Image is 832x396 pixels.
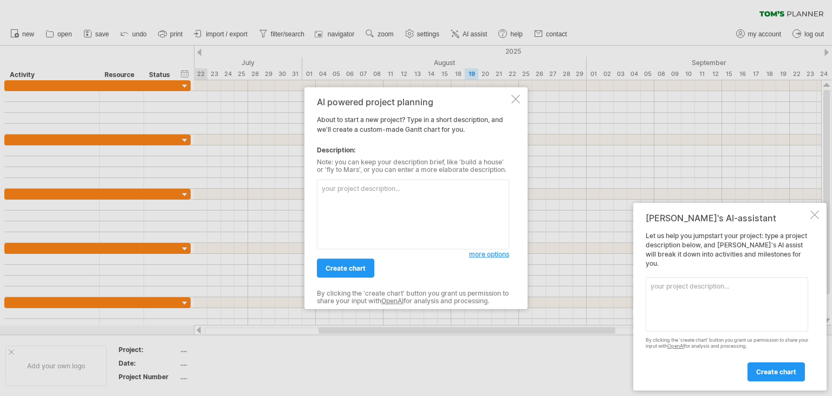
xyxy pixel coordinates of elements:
[317,145,509,155] div: Description:
[381,297,404,305] a: OpenAI
[317,158,509,174] div: Note: you can keep your description brief, like 'build a house' or 'fly to Mars', or you can ente...
[469,250,509,259] a: more options
[747,362,805,381] a: create chart
[317,97,509,299] div: About to start a new project? Type in a short description, and we'll create a custom-made Gantt c...
[469,250,509,258] span: more options
[646,337,808,349] div: By clicking the 'create chart' button you grant us permission to share your input with for analys...
[317,290,509,305] div: By clicking the 'create chart' button you grant us permission to share your input with for analys...
[756,368,796,376] span: create chart
[317,97,509,107] div: AI powered project planning
[667,343,684,349] a: OpenAI
[326,264,366,272] span: create chart
[317,259,374,278] a: create chart
[646,232,808,381] div: Let us help you jumpstart your project: type a project description below, and [PERSON_NAME]'s AI ...
[646,213,808,223] div: [PERSON_NAME]'s AI-assistant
